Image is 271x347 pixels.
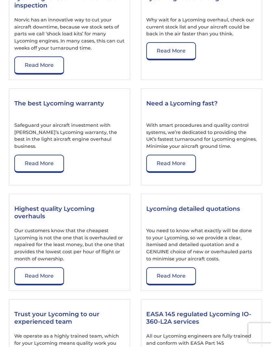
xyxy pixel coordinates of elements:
a: Read More [14,56,64,75]
a: Read More [146,267,196,285]
h3: The best Lycoming warranty [14,100,125,116]
p: Norvic has an innovative way to cut your aircraft downtime, because we stock sets of parts we cal... [14,17,125,52]
p: You need to know what exactly will be done to your Lycoming, so we provide a clear, itemised and ... [146,227,257,262]
p: Why wait for a Lycoming overhaul, check our current stock list and your aircraft could be back in... [146,17,257,38]
p: With smart procedures and quality control systems, we’re dedicated to providing the UK’s fastest ... [146,122,257,150]
a: Read More [146,42,196,60]
h3: Lycoming detailed quotations [146,205,257,221]
h3: Need a Lycoming fast? [146,100,257,116]
h3: EASA 145 regulated Lycoming IO-360-L2A services [146,310,257,327]
h3: Trust your Lycoming to our experienced team [14,310,125,327]
p: Safeguard your aircraft investment with [PERSON_NAME]’s Lycoming warranty, the best in the light ... [14,122,125,150]
a: Read More [146,155,196,173]
a: Read More [14,155,64,173]
p: Our customers know that the cheapest Lycoming is not the one that is overhauled or repaired for t... [14,227,125,262]
a: Read More [14,267,64,285]
h3: Highest quality Lycoming overhauls [14,205,125,221]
